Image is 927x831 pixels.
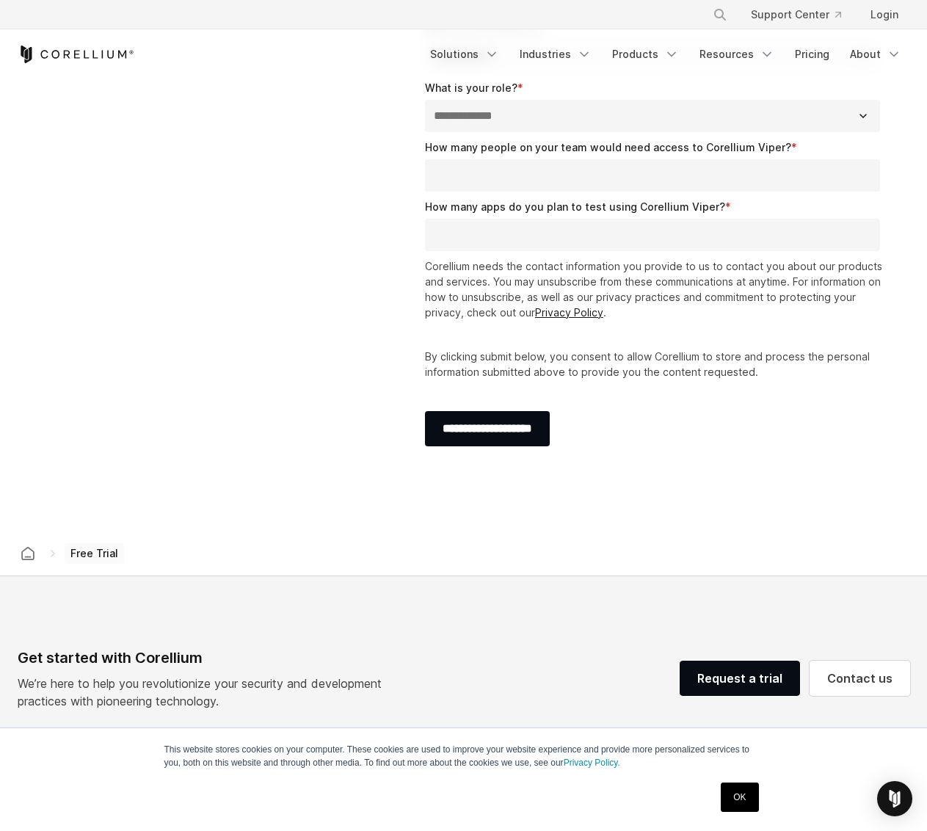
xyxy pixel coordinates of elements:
[564,758,620,768] a: Privacy Policy.
[425,258,887,320] p: Corellium needs the contact information you provide to us to contact you about our products and s...
[721,783,758,812] a: OK
[425,141,791,153] span: How many people on your team would need access to Corellium Viper?
[18,46,134,63] a: Corellium Home
[841,41,910,68] a: About
[739,1,853,28] a: Support Center
[535,306,603,319] a: Privacy Policy
[421,41,508,68] a: Solutions
[695,1,910,28] div: Navigation Menu
[15,543,41,564] a: Corellium home
[421,41,910,68] div: Navigation Menu
[425,200,725,213] span: How many apps do you plan to test using Corellium Viper?
[859,1,910,28] a: Login
[511,41,600,68] a: Industries
[164,743,763,769] p: This website stores cookies on your computer. These cookies are used to improve your website expe...
[707,1,733,28] button: Search
[65,543,124,564] span: Free Trial
[18,675,393,710] p: We’re here to help you revolutionize your security and development practices with pioneering tech...
[603,41,688,68] a: Products
[691,41,783,68] a: Resources
[786,41,838,68] a: Pricing
[18,647,393,669] div: Get started with Corellium
[877,781,912,816] div: Open Intercom Messenger
[680,661,800,696] a: Request a trial
[425,349,887,380] p: By clicking submit below, you consent to allow Corellium to store and process the personal inform...
[425,81,517,94] span: What is your role?
[810,661,910,696] a: Contact us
